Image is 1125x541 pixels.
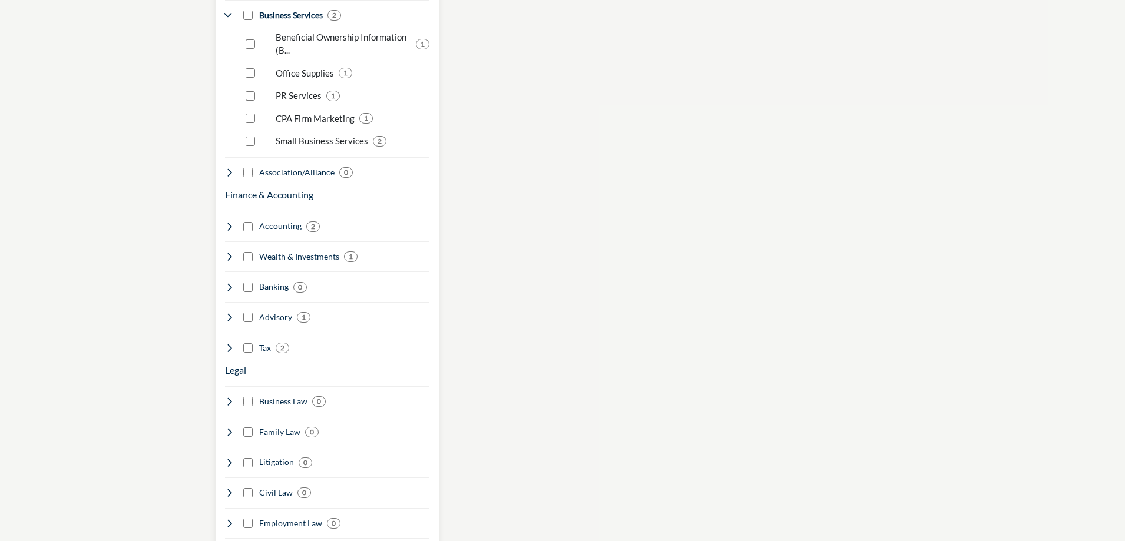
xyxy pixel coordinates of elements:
[243,11,253,20] input: Select Business Services checkbox
[243,313,253,322] input: Select Advisory checkbox
[243,252,253,261] input: Select Wealth & Investments checkbox
[259,456,294,468] h4: Litigation: Strategic financial guidance and consulting services to help businesses optimize perf...
[326,91,340,101] div: 1 Results For PR Services
[303,459,307,467] b: 0
[243,397,253,406] input: Select Business Law checkbox
[302,489,306,497] b: 0
[306,221,320,232] div: 2 Results For Accounting
[243,283,253,292] input: Select Banking checkbox
[276,112,355,125] p: CPA Firm Marketing: Lead generation, website design, outsourced marketing services
[243,519,253,528] input: Select Employment Law checkbox
[327,518,340,529] div: 0 Results For Employment Law
[421,40,425,48] b: 1
[343,69,348,77] b: 1
[310,428,314,436] b: 0
[225,188,313,202] button: Finance & Accounting
[344,251,358,262] div: 1 Results For Wealth & Investments
[311,223,315,231] b: 2
[246,114,255,123] input: Select CPA Firm Marketing checkbox
[259,311,292,323] h4: Advisory: Advisory services provided by CPA firms
[332,11,336,19] b: 2
[317,397,321,406] b: 0
[276,67,334,80] p: Office Supplies: Equipment, services, administrative needs
[246,91,255,101] input: Select PR Services checkbox
[276,89,322,102] p: PR Services: Media relations, reputation management
[344,168,348,177] b: 0
[364,114,368,122] b: 1
[243,427,253,437] input: Select Family Law checkbox
[259,487,293,499] h4: Civil Law: Specialized services in tax planning, preparation, and compliance for individuals and ...
[259,426,300,438] h4: Family Law: Expert guidance and recommendations to improve business operations and achieve strate...
[243,168,253,177] input: Select Association/Alliance checkbox
[293,282,307,293] div: 0 Results For Banking
[246,137,255,146] input: Select Small Business Services checkbox
[259,9,323,21] h4: Business Services: Office supplies, software, tech support, communications, travel
[243,343,253,353] input: Select Tax checkbox
[276,343,289,353] div: 2 Results For Tax
[299,457,312,468] div: 0 Results For Litigation
[297,312,310,323] div: 1 Results For Advisory
[373,136,386,147] div: 2 Results For Small Business Services
[331,92,335,100] b: 1
[298,283,302,291] b: 0
[339,68,352,78] div: 1 Results For Office Supplies
[302,313,306,321] b: 1
[339,167,353,178] div: 0 Results For Association/Alliance
[349,253,353,261] b: 1
[259,167,335,178] h4: Association/Alliance: Membership/trade associations and CPA firm alliances
[305,427,319,437] div: 0 Results For Family Law
[246,39,255,49] input: Select Beneficial Ownership Information (BOI) Filing checkbox
[312,396,326,407] div: 0 Results For Business Law
[259,281,289,293] h4: Banking: Banking, lending. merchant services
[297,487,311,498] div: 0 Results For Civil Law
[332,519,336,527] b: 0
[259,396,307,407] h4: Business Law: Recording, analyzing, and reporting financial transactions to maintain accurate bus...
[259,517,322,529] h4: Employment Law: Technical services focused on managing and improving organization's technology in...
[327,10,341,21] div: 2 Results For Business Services
[243,458,253,467] input: Select Litigation checkbox
[280,344,284,352] b: 2
[259,342,271,354] h4: Tax: Business and individual tax services
[246,68,255,78] input: Select Office Supplies checkbox
[416,39,429,49] div: 1 Results For Beneficial Ownership Information (BOI) Filing
[225,363,246,377] button: Legal
[243,222,253,231] input: Select Accounting checkbox
[359,113,373,124] div: 1 Results For CPA Firm Marketing
[259,220,302,232] h4: Accounting: Financial statements, bookkeeping, auditing
[259,251,339,263] h4: Wealth & Investments: Wealth management, retirement planning, investing strategies
[243,488,253,497] input: Select Civil Law checkbox
[276,31,411,57] p: Beneficial Ownership Information (BOI) Filing: BOI filing services, software
[276,134,368,148] p: Small Business Services: Formation, bookkeeping, tax prep help
[378,137,382,145] b: 2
